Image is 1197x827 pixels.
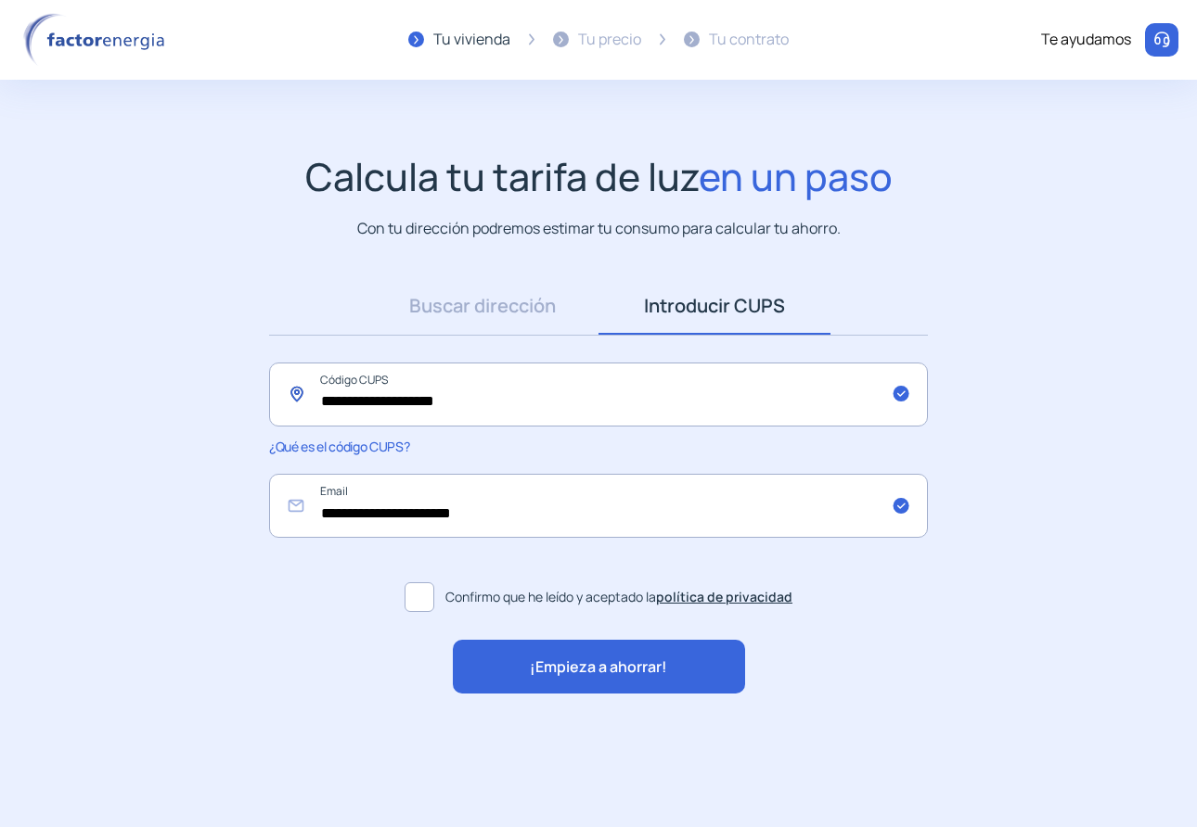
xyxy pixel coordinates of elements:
img: logo factor [19,13,176,67]
span: Confirmo que he leído y aceptado la [445,587,792,607]
p: Con tu dirección podremos estimar tu consumo para calcular tu ahorro. [357,217,841,240]
a: política de privacidad [656,588,792,605]
div: Te ayudamos [1041,28,1131,52]
span: ¡Empieza a ahorrar! [530,655,667,680]
img: llamar [1152,31,1171,49]
span: en un paso [699,150,893,202]
div: Tu contrato [709,28,789,52]
div: Tu precio [578,28,641,52]
a: Introducir CUPS [598,277,830,335]
a: Buscar dirección [367,277,598,335]
div: Tu vivienda [433,28,510,52]
h1: Calcula tu tarifa de luz [305,154,893,199]
span: ¿Qué es el código CUPS? [269,438,409,455]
